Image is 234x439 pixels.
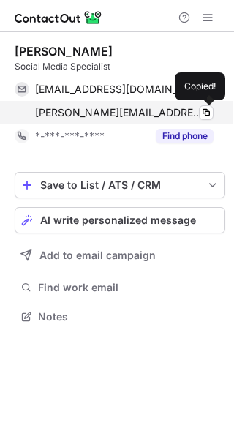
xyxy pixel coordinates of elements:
div: Save to List / ATS / CRM [40,179,200,191]
button: save-profile-one-click [15,172,225,198]
button: AI write personalized message [15,207,225,233]
img: ContactOut v5.3.10 [15,9,102,26]
button: Find work email [15,277,225,298]
div: Social Media Specialist [15,60,225,73]
button: Reveal Button [156,129,214,143]
span: AI write personalized message [40,214,196,226]
span: Notes [38,310,219,323]
div: [PERSON_NAME] [15,44,113,59]
span: [EMAIL_ADDRESS][DOMAIN_NAME] [35,83,203,96]
span: Add to email campaign [39,249,156,261]
button: Add to email campaign [15,242,225,269]
span: [PERSON_NAME][EMAIL_ADDRESS][DOMAIN_NAME] [35,106,203,119]
button: Notes [15,307,225,327]
span: Find work email [38,281,219,294]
